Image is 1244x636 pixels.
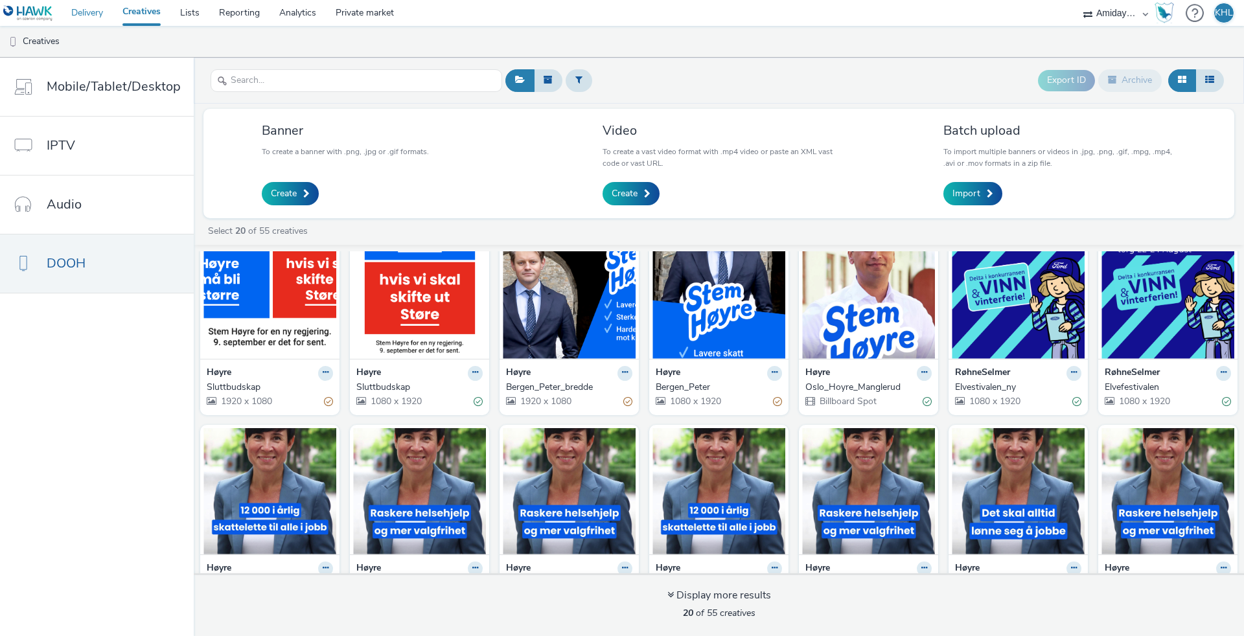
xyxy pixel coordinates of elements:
div: Valid [1072,395,1081,409]
a: Sluttbudskap [207,381,333,394]
div: Elvestivalen_ny [955,381,1076,394]
button: Archive [1098,69,1162,91]
div: Bergen_Peter_bredde [506,381,627,394]
p: To create a banner with .png, .jpg or .gif formats. [262,146,429,157]
div: Partially valid [324,395,333,409]
div: Display more results [667,588,771,603]
span: 1920 x 1080 [519,395,571,407]
span: Create [612,187,638,200]
a: Elvefestivalen [1105,381,1231,394]
strong: Høyre [207,562,231,576]
span: 1080 x 1920 [1118,395,1170,407]
span: Billboard Spot [818,395,877,407]
img: Linderud_Tveita visual [952,428,1085,554]
img: dooh [6,36,19,49]
strong: Høyre [656,562,680,576]
strong: Høyre [506,366,531,381]
button: Export ID [1038,70,1095,91]
strong: 20 [683,607,693,619]
img: Sluttbudskap visual [353,233,486,359]
input: Search... [211,69,502,92]
button: Grid [1168,69,1196,91]
a: Elvestivalen_ny [955,381,1081,394]
img: grorud_sandaker visual [652,428,785,554]
div: KHL [1215,3,1233,23]
div: Oslo_Hoyre_Manglerud [805,381,927,394]
img: Hawk Academy [1155,3,1174,23]
p: To create a vast video format with .mp4 video or paste an XML vast code or vast URL. [603,146,835,169]
div: Partially valid [623,395,632,409]
strong: 20 [235,225,246,237]
div: Valid [1222,395,1231,409]
a: Select of 55 creatives [207,225,313,237]
span: Create [271,187,297,200]
img: Elvefestivalen visual [1101,233,1234,359]
img: Bryn visual [203,428,336,554]
img: undefined Logo [3,5,53,21]
span: of 55 creatives [683,607,755,619]
strong: RøhneSelmer [1105,366,1160,381]
span: Import [952,187,980,200]
strong: Høyre [955,562,980,576]
span: DOOH [47,254,86,273]
a: Oslo_Hoyre_Manglerud [805,381,932,394]
strong: Høyre [1105,562,1129,576]
a: Create [603,182,660,205]
span: Audio [47,195,82,214]
a: Import [943,182,1002,205]
div: Sluttbudskap [207,381,328,394]
span: 1920 x 1080 [220,395,272,407]
div: Sluttbudskap [356,381,478,394]
strong: Høyre [207,366,231,381]
span: 1080 x 1920 [669,395,721,407]
strong: Høyre [356,366,381,381]
img: cc_vinderen visual [503,428,636,554]
span: Mobile/Tablet/Desktop [47,77,181,96]
img: Elvestivalen_ny visual [952,233,1085,359]
strong: Høyre [805,366,830,381]
img: Stovner_Furuset visual [1101,428,1234,554]
div: Elvefestivalen [1105,381,1226,394]
strong: Høyre [356,562,381,576]
img: Sluttbudskap visual [203,233,336,359]
h3: Banner [262,122,429,139]
a: Sluttbudskap [356,381,483,394]
img: Bergen_Peter_bredde visual [503,233,636,359]
img: boler visual [353,428,486,554]
span: IPTV [47,136,75,155]
img: Bergen_Peter visual [652,233,785,359]
strong: Høyre [805,562,830,576]
strong: Høyre [656,366,680,381]
strong: RøhneSelmer [955,366,1010,381]
div: Partially valid [773,395,782,409]
span: 1080 x 1920 [968,395,1020,407]
a: Hawk Academy [1155,3,1179,23]
p: To import multiple banners or videos in .jpg, .png, .gif, .mpg, .mp4, .avi or .mov formats in a z... [943,146,1176,169]
img: Oslo_Hoyre_Manglerud visual [802,233,935,359]
strong: Høyre [506,562,531,576]
button: Table [1195,69,1224,91]
span: 1080 x 1920 [369,395,422,407]
div: Valid [474,395,483,409]
a: Bergen_Peter_bredde [506,381,632,394]
div: Valid [923,395,932,409]
a: Create [262,182,319,205]
h3: Batch upload [943,122,1176,139]
a: Bergen_Peter [656,381,782,394]
div: Bergen_Peter [656,381,777,394]
img: Lambertseter_mortensrud visual [802,428,935,554]
h3: Video [603,122,835,139]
